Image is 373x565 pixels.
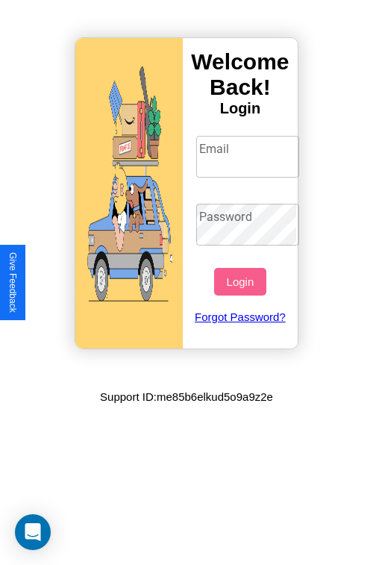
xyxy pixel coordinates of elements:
[15,514,51,550] div: Open Intercom Messenger
[100,387,273,407] p: Support ID: me85b6elkud5o9a9z2e
[7,252,18,313] div: Give Feedback
[214,268,266,296] button: Login
[183,49,298,100] h3: Welcome Back!
[75,38,183,349] img: gif
[183,100,298,117] h4: Login
[189,296,292,338] a: Forgot Password?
